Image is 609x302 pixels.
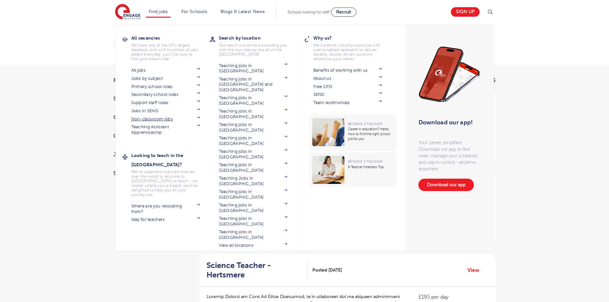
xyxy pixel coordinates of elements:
h3: Search by location [219,33,297,43]
h3: Job Type [113,152,185,157]
h3: Start Date [113,96,185,101]
a: Why us?We combine industry expertise with a personalised approach to deliver reliable, results-dr... [313,33,392,61]
a: Search by locationOur reach is extensive providing you with the top roles across all of the [GEOG... [219,33,297,57]
p: Career in education? Here’s how to find the right school job for you [348,127,393,141]
a: Teaching jobs in [GEOGRAPHIC_DATA] [219,109,288,119]
h3: Looking to teach in the [GEOGRAPHIC_DATA]? [131,151,210,169]
p: Your career, simplified. Download our app to find work, manage your schedule, and stay in control... [419,139,481,172]
span: Become a Teacher [348,122,382,126]
span: Filters [113,78,133,83]
a: Support staff roles [131,100,200,105]
a: Non-classroom jobs [131,116,200,122]
a: SEND [313,92,382,97]
h3: Sector [113,171,185,176]
a: Teaching jobs in [GEOGRAPHIC_DATA] [219,189,288,200]
p: £195 per day [419,293,489,301]
h3: County [113,115,185,120]
p: Our reach is extensive providing you with the top roles across all of the [GEOGRAPHIC_DATA] [219,43,288,57]
a: Blogs & Latest News [221,9,265,14]
a: Become a TeacherCareer in education? Here’s how to find the right school job for you [309,115,398,151]
a: View [468,266,484,275]
p: We combine industry expertise with a personalised approach to deliver reliable, results-driven so... [313,43,382,61]
a: Teaching jobs in [GEOGRAPHIC_DATA] [219,122,288,133]
p: We have one of the UK's largest database. and with hundreds of jobs added everyday. you'll be sur... [131,43,200,61]
a: Become a Teacher6 Teacher Interview Tips [309,152,398,187]
a: Recruit [331,8,356,17]
h3: Download our app! [419,115,478,130]
a: Teaching Assistant Apprenticeship [131,124,200,135]
a: Jobs by subject [131,76,200,81]
a: iday for teachers [131,217,200,222]
span: Posted [DATE] [312,267,342,274]
span: Recruit [336,9,351,14]
a: Where are you relocating from? [131,204,200,214]
a: View all locations [219,243,288,248]
a: Find jobs [149,9,168,14]
a: Teaching jobs in [GEOGRAPHIC_DATA] [219,95,288,106]
a: Teaching jobs in [GEOGRAPHIC_DATA] [219,216,288,227]
a: Teaching Jobs in [GEOGRAPHIC_DATA] [219,176,288,187]
a: Jobs in SEND [131,108,200,114]
a: Looking to teach in the [GEOGRAPHIC_DATA]?We've supported teachers from all over the world to rel... [131,151,210,197]
a: Download our app [419,179,474,191]
a: Free CPD [313,84,382,89]
div: Submit [113,37,423,52]
a: Teaching jobs in [GEOGRAPHIC_DATA] [219,63,288,74]
a: Teaching jobs in [GEOGRAPHIC_DATA] [219,149,288,160]
a: Teaching jobs in [GEOGRAPHIC_DATA] [219,162,288,173]
a: Benefits of working with us [313,68,382,73]
a: Sign up [451,7,480,17]
a: All jobs [131,68,200,73]
a: About us [313,76,382,81]
h3: City [113,133,185,139]
span: Schools looking for staff [288,10,330,14]
p: We've supported teachers from all over the world to relocate to [GEOGRAPHIC_DATA] to teach - no m... [131,169,200,197]
a: Primary school roles [131,84,200,89]
a: Teaching jobs in [GEOGRAPHIC_DATA] [219,229,288,240]
span: Become a Teacher [348,160,382,163]
a: Secondary school roles [131,92,200,97]
a: Teaching jobs in [GEOGRAPHIC_DATA] [219,203,288,213]
a: Teaching jobs in [GEOGRAPHIC_DATA] [219,135,288,146]
img: Engage Education [115,4,140,20]
a: Teaching jobs in [GEOGRAPHIC_DATA] and [GEOGRAPHIC_DATA] [219,77,288,93]
h3: Why us? [313,33,392,43]
a: Science Teacher - Hertsmere [206,261,307,280]
h2: Science Teacher - Hertsmere [206,261,302,280]
p: 6 Teacher Interview Tips [348,165,393,169]
a: Team testimonials [313,100,382,105]
h3: All vacancies [131,33,210,43]
a: For Schools [181,9,207,14]
a: All vacanciesWe have one of the UK's largest database. and with hundreds of jobs added everyday. ... [131,33,210,61]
